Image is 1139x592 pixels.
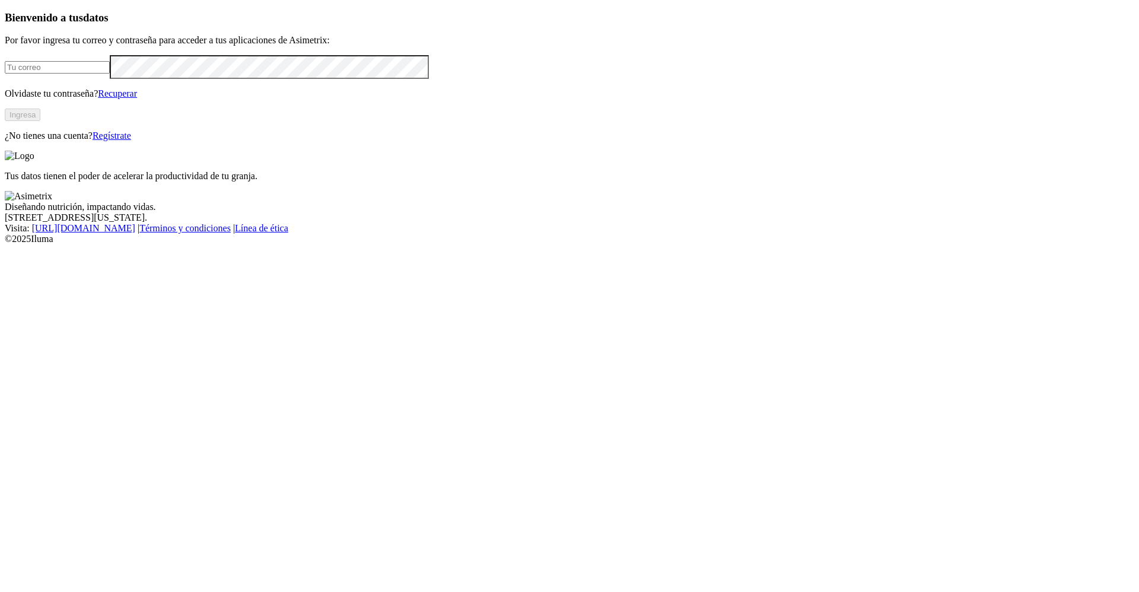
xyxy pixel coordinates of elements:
span: datos [83,11,109,24]
div: Diseñando nutrición, impactando vidas. [5,202,1134,212]
img: Logo [5,151,34,161]
div: Visita : | | [5,223,1134,234]
a: Recuperar [98,88,137,98]
a: Términos y condiciones [139,223,231,233]
div: [STREET_ADDRESS][US_STATE]. [5,212,1134,223]
p: Tus datos tienen el poder de acelerar la productividad de tu granja. [5,171,1134,182]
p: Por favor ingresa tu correo y contraseña para acceder a tus aplicaciones de Asimetrix: [5,35,1134,46]
a: [URL][DOMAIN_NAME] [32,223,135,233]
img: Asimetrix [5,191,52,202]
a: Regístrate [93,131,131,141]
a: Línea de ética [235,223,288,233]
p: Olvidaste tu contraseña? [5,88,1134,99]
input: Tu correo [5,61,110,74]
button: Ingresa [5,109,40,121]
h3: Bienvenido a tus [5,11,1134,24]
div: © 2025 Iluma [5,234,1134,244]
p: ¿No tienes una cuenta? [5,131,1134,141]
